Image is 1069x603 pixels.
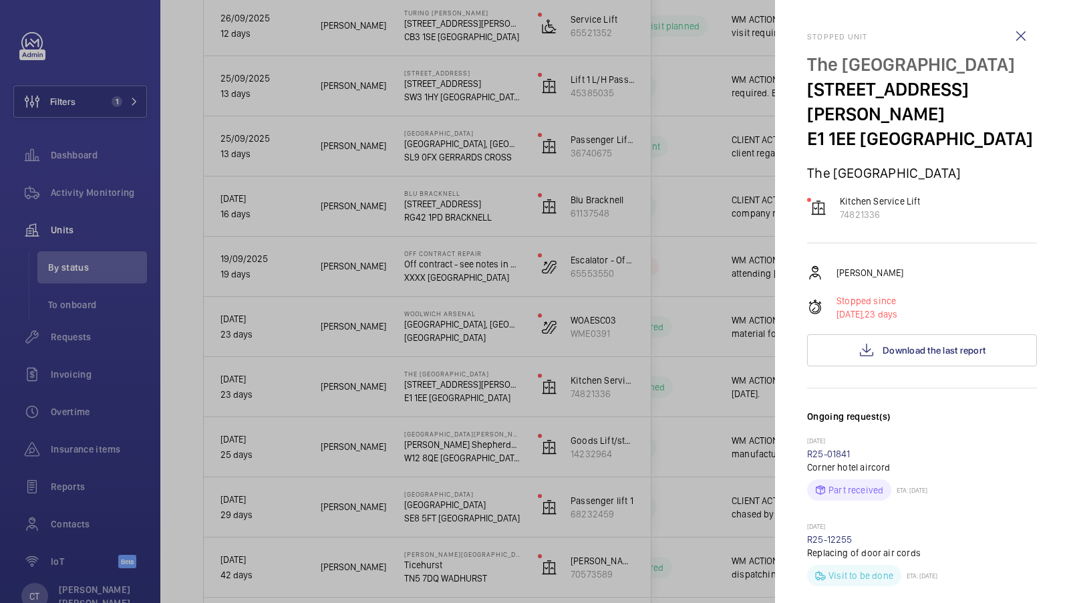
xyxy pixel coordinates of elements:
[807,461,1037,474] p: Corner hotel aircord
[901,572,937,580] p: ETA: [DATE]
[836,294,898,308] p: Stopped since
[828,569,893,582] p: Visit to be done
[807,334,1037,366] button: Download the last report
[807,546,1037,560] p: Replacing of door air cords
[828,483,883,497] p: Part received
[840,195,921,208] p: Kitchen Service Lift
[807,32,1037,41] h2: Stopped unit
[840,208,921,221] p: 74821336
[836,309,865,320] span: [DATE],
[807,77,1037,126] p: [STREET_ADDRESS][PERSON_NAME]
[807,534,853,545] a: R25-12255
[836,308,898,321] p: 23 days
[807,522,1037,533] p: [DATE]
[807,410,1037,437] h3: Ongoing request(s)
[807,126,1037,151] p: E1 1EE [GEOGRAPHIC_DATA]
[807,449,851,459] a: R25-01841
[810,200,826,216] img: elevator.svg
[807,164,1037,181] p: The [GEOGRAPHIC_DATA]
[883,345,985,356] span: Download the last report
[807,52,1037,77] p: The [GEOGRAPHIC_DATA]
[807,437,1037,447] p: [DATE]
[836,266,903,279] p: [PERSON_NAME]
[891,486,927,494] p: ETA: [DATE]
